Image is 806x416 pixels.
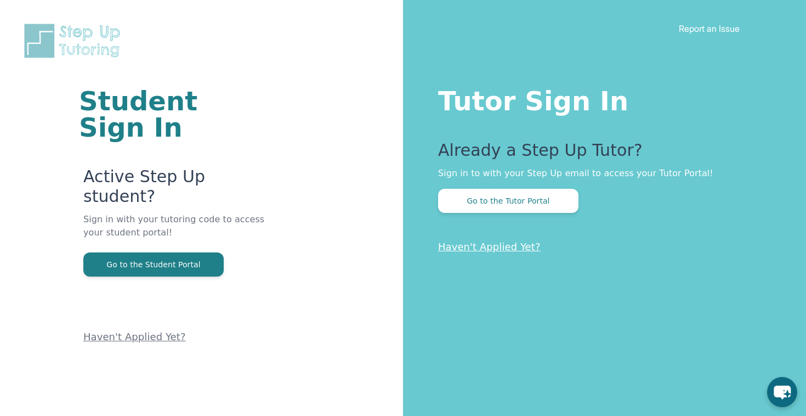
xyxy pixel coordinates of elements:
p: Active Step Up student? [83,167,271,213]
button: Go to the Student Portal [83,252,224,277]
img: Step Up Tutoring horizontal logo [22,22,127,60]
a: Go to the Tutor Portal [438,195,578,206]
a: Go to the Student Portal [83,259,224,269]
p: Sign in with your tutoring code to access your student portal! [83,213,271,252]
a: Haven't Applied Yet? [438,241,541,252]
button: chat-button [767,377,797,407]
p: Sign in to with your Step Up email to access your Tutor Portal! [438,167,762,180]
button: Go to the Tutor Portal [438,189,578,213]
a: Haven't Applied Yet? [83,331,186,342]
h1: Student Sign In [79,88,271,140]
p: Already a Step Up Tutor? [438,140,762,167]
a: Report an Issue [679,23,740,34]
h1: Tutor Sign In [438,83,762,114]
